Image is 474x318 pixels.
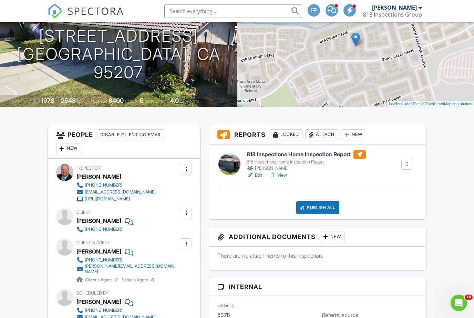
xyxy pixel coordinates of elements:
span: Lot Size [93,99,107,104]
a: 818 Inspections Home Inspection Report 818 Inspections Home Inspection Report [PERSON_NAME] [247,150,366,172]
span: Client's Agent [76,240,110,245]
div: New [56,143,81,154]
div: 4.0 [170,97,179,104]
div: [PERSON_NAME] [76,171,121,182]
div: Locked [270,129,302,140]
div: New [320,231,345,242]
div: New [341,129,366,140]
span: Built [32,99,40,104]
div: [PHONE_NUMBER] [85,227,122,232]
span: Client's Agent - [85,277,119,282]
h6: 818 Inspections Home Inspection Report [247,150,366,159]
a: Leaflet [389,102,400,106]
a: [PHONE_NUMBER] [76,182,156,189]
span: Seller's Agent - [122,277,154,282]
div: [PERSON_NAME] [247,165,366,172]
a: [PERSON_NAME] [76,246,121,257]
div: [PHONE_NUMBER] [85,308,122,313]
strong: 0 [151,277,154,282]
a: [PERSON_NAME][EMAIL_ADDRESS][DOMAIN_NAME] [76,264,179,275]
div: 2548 [61,97,76,104]
span: bedrooms [145,99,164,104]
div: | [387,101,474,107]
div: Disable Client CC Email [97,129,165,140]
span: SPECTORA [68,3,124,18]
label: Order ID [217,302,234,309]
div: [PERSON_NAME] [372,4,417,11]
div: [PERSON_NAME] [76,297,121,307]
h1: [STREET_ADDRESS] [GEOGRAPHIC_DATA], CA 95207 [11,27,226,81]
input: Search everything... [164,4,302,18]
span: Scheduled By [76,290,109,296]
span: sq. ft. [77,99,86,104]
div: [EMAIL_ADDRESS][DOMAIN_NAME] [85,189,156,195]
p: There are no attachments to this inspection. [217,252,418,259]
h3: Additional Documents [209,227,426,247]
h3: Internal [209,278,426,296]
a: [URL][DOMAIN_NAME] [76,196,156,202]
span: Client [76,210,91,215]
span: bathrooms [180,99,199,104]
div: [PHONE_NUMBER] [85,257,122,263]
iframe: Intercom live chat [451,295,467,311]
div: Attach [305,129,338,140]
div: 1978 [41,97,54,104]
div: [PHONE_NUMBER] [85,182,122,188]
div: Publish All [296,201,339,214]
h3: People [48,125,200,159]
a: SPECTORA [48,9,124,24]
a: [PHONE_NUMBER] [76,307,156,314]
div: 818 Inspections Home Inspection Report [247,159,366,165]
div: [PERSON_NAME][EMAIL_ADDRESS][DOMAIN_NAME] [85,264,179,275]
a: © OpenStreetMap contributors [421,102,472,106]
a: Edit [247,172,262,179]
a: [PHONE_NUMBER] [76,257,179,264]
div: [PERSON_NAME] [76,216,121,226]
span: Inspector [76,166,100,171]
a: View [269,172,287,179]
img: The Best Home Inspection Software - Spectora [48,3,63,19]
a: [PHONE_NUMBER] [76,226,128,233]
div: [URL][DOMAIN_NAME] [85,196,130,202]
div: 818 Inspections Group [363,11,422,18]
span: 10 [465,295,473,300]
a: © MapTiler [401,102,420,106]
h3: Reports [209,125,426,145]
div: 5 [140,97,144,104]
span: sq.ft. [125,99,133,104]
div: 8400 [109,97,124,104]
a: [EMAIL_ADDRESS][DOMAIN_NAME] [76,189,156,196]
strong: 2 [115,277,118,282]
